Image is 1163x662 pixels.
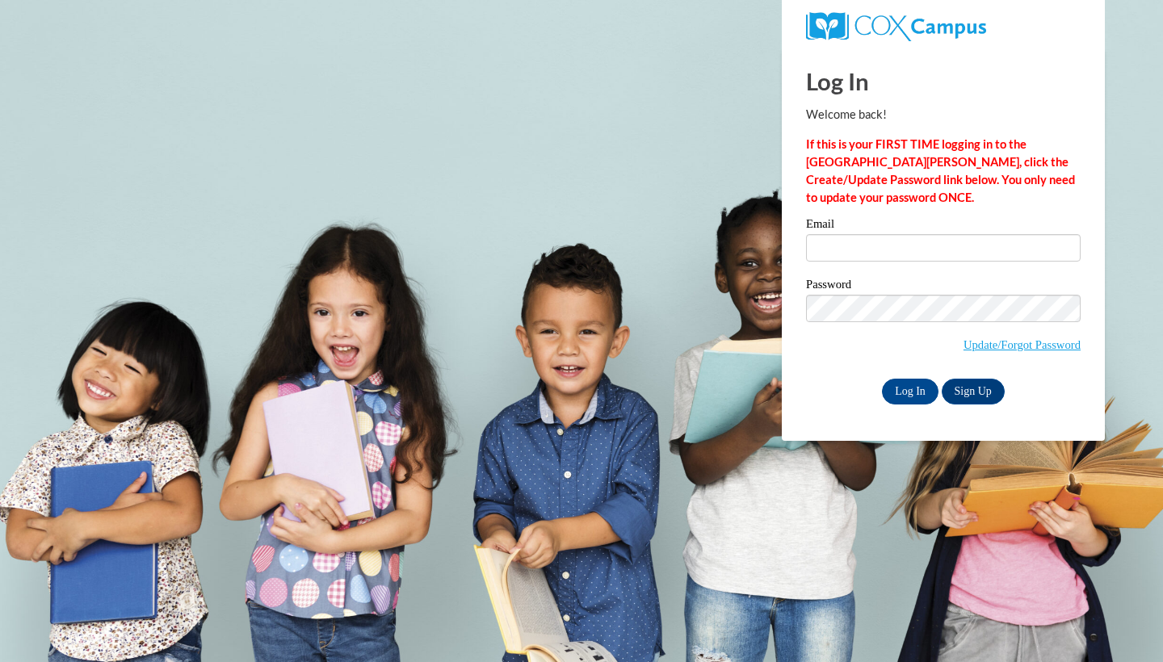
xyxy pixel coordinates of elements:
label: Email [806,218,1081,234]
h1: Log In [806,65,1081,98]
input: Log In [882,379,938,404]
p: Welcome back! [806,106,1081,124]
label: Password [806,279,1081,295]
img: COX Campus [806,12,986,41]
a: COX Campus [806,19,986,32]
a: Update/Forgot Password [964,338,1081,351]
a: Sign Up [942,379,1005,404]
strong: If this is your FIRST TIME logging in to the [GEOGRAPHIC_DATA][PERSON_NAME], click the Create/Upd... [806,137,1075,204]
